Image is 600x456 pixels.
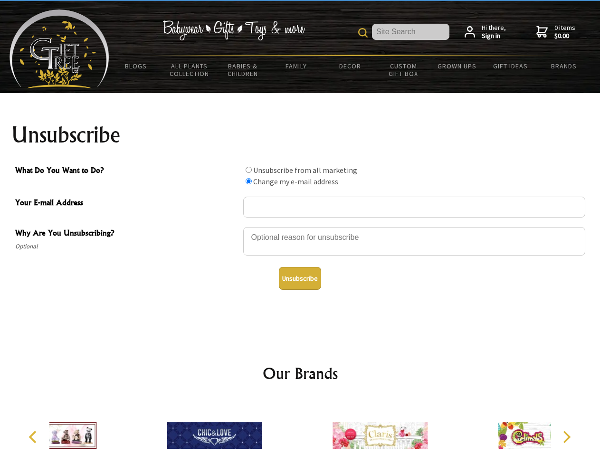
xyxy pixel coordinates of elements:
[11,123,589,146] h1: Unsubscribe
[482,24,506,40] span: Hi there,
[279,267,321,290] button: Unsubscribe
[554,32,575,40] strong: $0.00
[323,56,377,76] a: Decor
[430,56,484,76] a: Grown Ups
[109,56,163,76] a: BLOGS
[377,56,430,84] a: Custom Gift Box
[556,427,577,447] button: Next
[536,24,575,40] a: 0 items$0.00
[358,28,368,38] img: product search
[19,362,581,385] h2: Our Brands
[465,24,506,40] a: Hi there,Sign in
[216,56,270,84] a: Babies & Children
[162,20,305,40] img: Babywear - Gifts - Toys & more
[554,23,575,40] span: 0 items
[484,56,537,76] a: Gift Ideas
[15,164,238,178] span: What Do You Want to Do?
[15,197,238,210] span: Your E-mail Address
[253,177,338,186] label: Change my e-mail address
[253,165,357,175] label: Unsubscribe from all marketing
[246,178,252,184] input: What Do You Want to Do?
[10,9,109,88] img: Babyware - Gifts - Toys and more...
[372,24,449,40] input: Site Search
[270,56,324,76] a: Family
[15,241,238,252] span: Optional
[537,56,591,76] a: Brands
[243,197,585,218] input: Your E-mail Address
[24,427,45,447] button: Previous
[482,32,506,40] strong: Sign in
[243,227,585,256] textarea: Why Are You Unsubscribing?
[163,56,217,84] a: All Plants Collection
[246,167,252,173] input: What Do You Want to Do?
[15,227,238,241] span: Why Are You Unsubscribing?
